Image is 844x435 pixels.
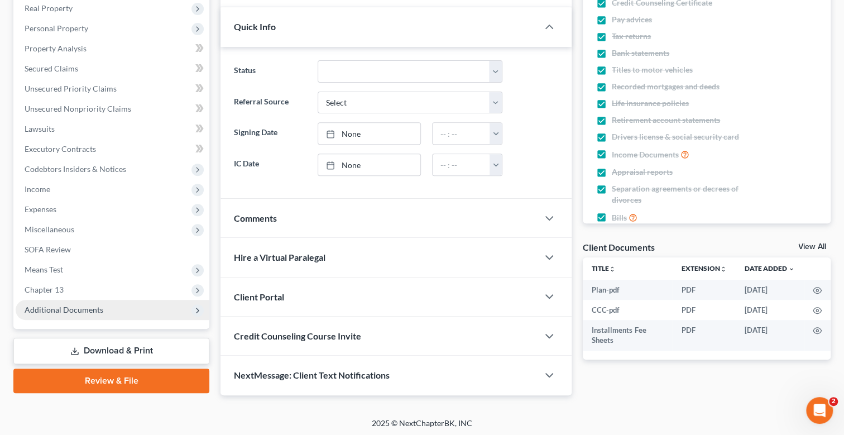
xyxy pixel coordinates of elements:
[16,240,209,260] a: SOFA Review
[612,166,673,178] span: Appraisal reports
[612,98,689,109] span: Life insurance policies
[592,264,616,273] a: Titleunfold_more
[612,47,669,59] span: Bank statements
[25,265,63,274] span: Means Test
[583,241,654,253] div: Client Documents
[13,338,209,364] a: Download & Print
[228,92,312,114] label: Referral Source
[612,64,693,75] span: Titles to motor vehicles
[806,397,833,424] iframe: Intercom live chat
[25,285,64,294] span: Chapter 13
[234,291,284,302] span: Client Portal
[433,123,490,144] input: -- : --
[609,266,616,273] i: unfold_more
[228,154,312,176] label: IC Date
[16,139,209,159] a: Executory Contracts
[736,280,804,300] td: [DATE]
[25,164,126,174] span: Codebtors Insiders & Notices
[25,3,73,13] span: Real Property
[736,320,804,351] td: [DATE]
[25,64,78,73] span: Secured Claims
[13,369,209,393] a: Review & File
[612,114,720,126] span: Retirement account statements
[788,266,795,273] i: expand_more
[583,280,673,300] td: Plan-pdf
[25,184,50,194] span: Income
[612,81,720,92] span: Recorded mortgages and deeds
[745,264,795,273] a: Date Added expand_more
[25,124,55,133] span: Lawsuits
[25,84,117,93] span: Unsecured Priority Claims
[612,14,652,25] span: Pay advices
[228,60,312,83] label: Status
[798,243,826,251] a: View All
[25,23,88,33] span: Personal Property
[234,331,361,341] span: Credit Counseling Course Invite
[25,204,56,214] span: Expenses
[234,252,325,262] span: Hire a Virtual Paralegal
[25,144,96,154] span: Executory Contracts
[583,300,673,320] td: CCC-pdf
[736,300,804,320] td: [DATE]
[228,122,312,145] label: Signing Date
[25,245,71,254] span: SOFA Review
[673,300,736,320] td: PDF
[583,320,673,351] td: Installments Fee Sheets
[673,320,736,351] td: PDF
[612,183,759,205] span: Separation agreements or decrees of divorces
[433,154,490,175] input: -- : --
[612,131,739,142] span: Drivers license & social security card
[682,264,727,273] a: Extensionunfold_more
[612,149,679,160] span: Income Documents
[16,79,209,99] a: Unsecured Priority Claims
[25,44,87,53] span: Property Analysis
[25,104,131,113] span: Unsecured Nonpriority Claims
[16,59,209,79] a: Secured Claims
[318,154,420,175] a: None
[16,39,209,59] a: Property Analysis
[25,224,74,234] span: Miscellaneous
[612,31,651,42] span: Tax returns
[318,123,420,144] a: None
[234,213,277,223] span: Comments
[16,119,209,139] a: Lawsuits
[25,305,103,314] span: Additional Documents
[829,397,838,406] span: 2
[673,280,736,300] td: PDF
[234,21,276,32] span: Quick Info
[234,370,390,380] span: NextMessage: Client Text Notifications
[720,266,727,273] i: unfold_more
[612,212,627,223] span: Bills
[16,99,209,119] a: Unsecured Nonpriority Claims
